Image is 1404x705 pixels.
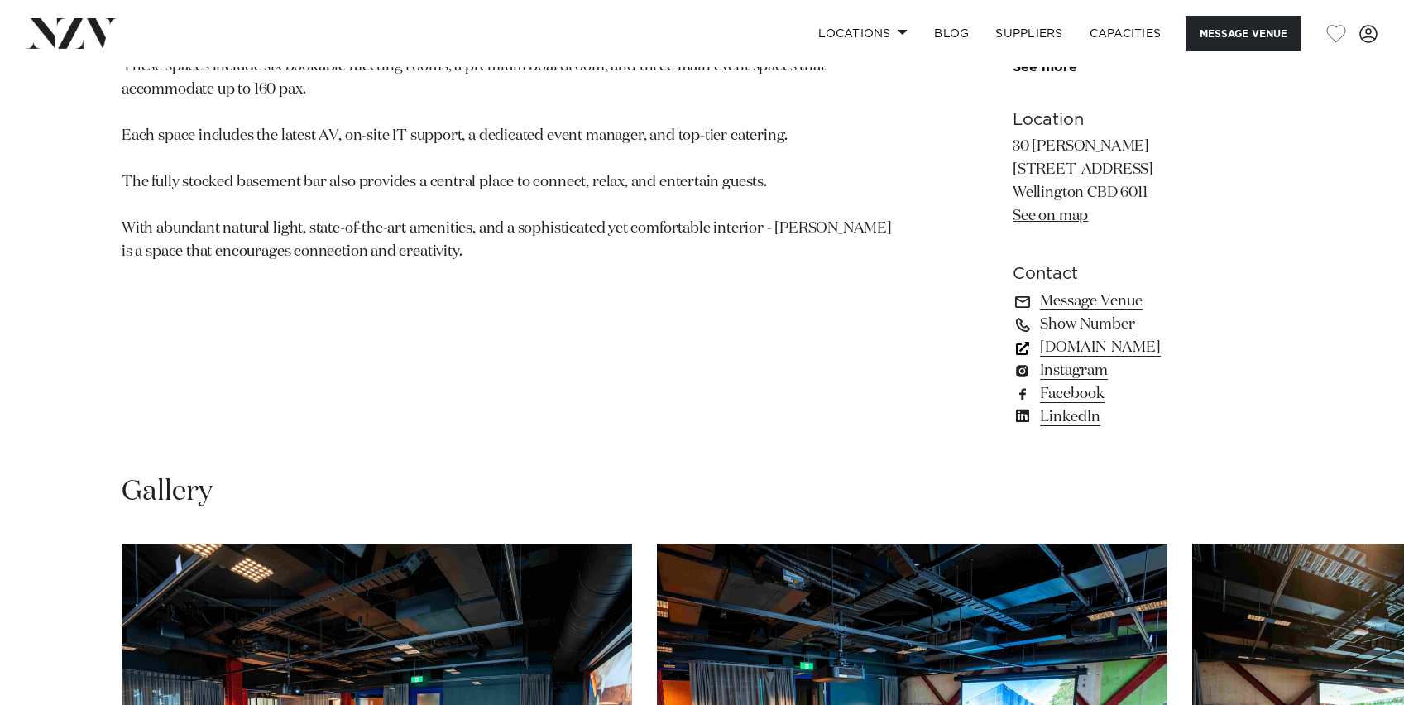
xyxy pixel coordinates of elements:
a: Locations [805,16,921,51]
a: LinkedIn [1013,405,1282,429]
a: Instagram [1013,359,1282,382]
h6: Location [1013,108,1282,132]
h6: Contact [1013,261,1282,286]
a: Facebook [1013,382,1282,405]
button: Message Venue [1186,16,1301,51]
p: 30 [PERSON_NAME] [STREET_ADDRESS] Wellington CBD 6011 [1013,136,1282,228]
a: See on map [1013,209,1088,223]
a: BLOG [921,16,982,51]
a: [DOMAIN_NAME] [1013,336,1282,359]
a: Show Number [1013,313,1282,336]
a: Message Venue [1013,290,1282,313]
h2: Gallery [122,473,213,511]
a: Capacities [1076,16,1175,51]
img: nzv-logo.png [26,18,117,48]
a: SUPPLIERS [982,16,1076,51]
